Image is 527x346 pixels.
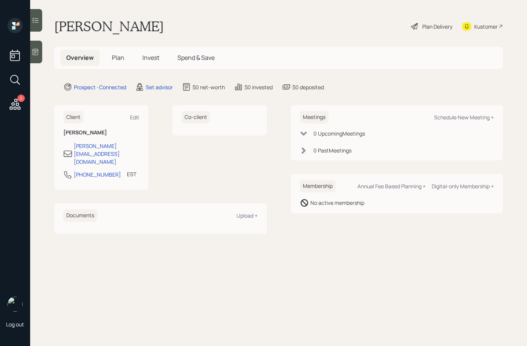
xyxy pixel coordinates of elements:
span: Plan [112,53,124,62]
h6: Meetings [300,111,328,123]
div: Prospect · Connected [74,83,126,91]
img: sami-boghos-headshot.png [8,297,23,312]
div: 0 Past Meeting s [313,146,351,154]
div: Edit [130,114,139,121]
div: Annual Fee Based Planning + [357,183,426,190]
span: Overview [66,53,94,62]
span: Invest [142,53,159,62]
div: No active membership [310,199,364,207]
div: [PERSON_NAME][EMAIL_ADDRESS][DOMAIN_NAME] [74,142,139,166]
div: $0 invested [244,83,273,91]
div: Schedule New Meeting + [434,114,494,121]
div: Set advisor [146,83,173,91]
div: $0 deposited [292,83,324,91]
span: Spend & Save [177,53,215,62]
div: EST [127,170,136,178]
div: Log out [6,321,24,328]
h6: [PERSON_NAME] [63,130,139,136]
div: Digital-only Membership + [432,183,494,190]
h6: Client [63,111,84,123]
div: $0 net-worth [192,83,225,91]
div: 3 [17,95,25,102]
h1: [PERSON_NAME] [54,18,164,35]
div: Upload + [237,212,258,219]
div: 0 Upcoming Meeting s [313,130,365,137]
div: Plan Delivery [422,23,452,30]
h6: Membership [300,180,336,192]
h6: Co-client [182,111,210,123]
h6: Documents [63,209,97,222]
div: [PHONE_NUMBER] [74,171,121,178]
div: Kustomer [474,23,498,30]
